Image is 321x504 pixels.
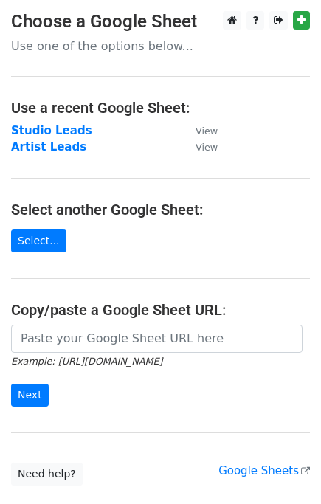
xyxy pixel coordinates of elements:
[181,124,218,137] a: View
[11,124,92,137] a: Studio Leads
[11,229,66,252] a: Select...
[11,38,310,54] p: Use one of the options below...
[11,201,310,218] h4: Select another Google Sheet:
[11,11,310,32] h3: Choose a Google Sheet
[218,464,310,477] a: Google Sheets
[11,356,162,367] small: Example: [URL][DOMAIN_NAME]
[196,142,218,153] small: View
[11,301,310,319] h4: Copy/paste a Google Sheet URL:
[11,463,83,486] a: Need help?
[11,325,303,353] input: Paste your Google Sheet URL here
[11,99,310,117] h4: Use a recent Google Sheet:
[11,140,86,153] a: Artist Leads
[11,384,49,407] input: Next
[196,125,218,137] small: View
[181,140,218,153] a: View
